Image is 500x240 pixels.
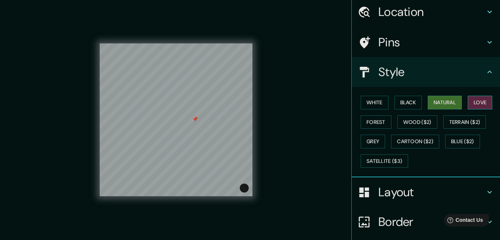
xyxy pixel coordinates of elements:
[361,154,408,168] button: Satellite ($3)
[240,184,249,193] button: Toggle attribution
[352,207,500,237] div: Border
[378,185,485,200] h4: Layout
[352,57,500,87] div: Style
[352,177,500,207] div: Layout
[428,96,462,109] button: Natural
[378,35,485,50] h4: Pins
[361,135,385,148] button: Grey
[394,96,422,109] button: Black
[397,115,437,129] button: Wood ($2)
[378,65,485,79] h4: Style
[361,96,388,109] button: White
[468,96,492,109] button: Love
[443,115,486,129] button: Terrain ($2)
[445,135,480,148] button: Blue ($2)
[434,211,492,232] iframe: Help widget launcher
[378,4,485,19] h4: Location
[391,135,439,148] button: Cartoon ($2)
[352,27,500,57] div: Pins
[100,43,252,196] canvas: Map
[378,214,485,229] h4: Border
[361,115,391,129] button: Forest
